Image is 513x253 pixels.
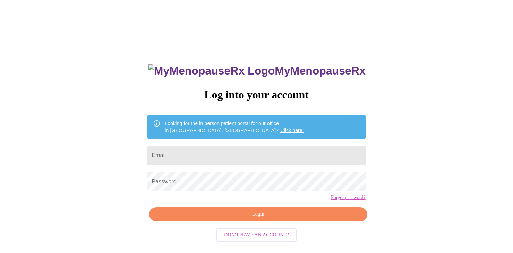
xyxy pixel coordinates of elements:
[215,231,298,237] a: Don't have an account?
[224,231,289,239] span: Don't have an account?
[280,128,304,133] a: Click here!
[148,64,275,77] img: MyMenopauseRx Logo
[149,207,367,221] button: Login
[216,228,297,242] button: Don't have an account?
[165,117,304,137] div: Looking for the in person patient portal for our office in [GEOGRAPHIC_DATA], [GEOGRAPHIC_DATA]?
[331,195,366,200] a: Forgot password?
[147,88,365,101] h3: Log into your account
[157,210,359,219] span: Login
[148,64,366,77] h3: MyMenopauseRx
